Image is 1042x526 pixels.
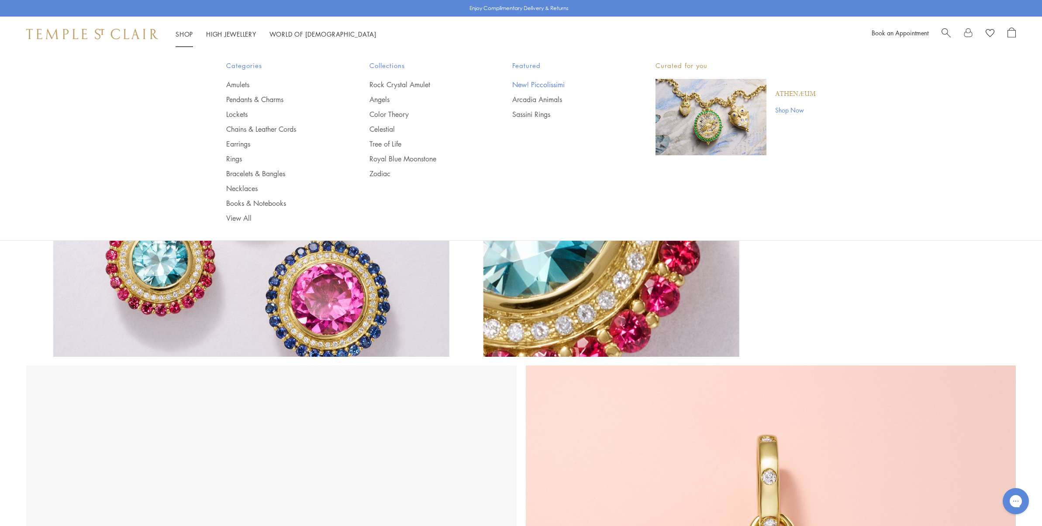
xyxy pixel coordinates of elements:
a: Angels [369,95,478,104]
a: Athenæum [775,89,816,99]
a: Royal Blue Moonstone [369,154,478,164]
span: Featured [512,60,621,71]
a: New! Piccolissimi [512,80,621,89]
a: Books & Notebooks [226,198,335,208]
iframe: Gorgias live chat messenger [998,485,1033,517]
a: Shop Now [775,105,816,115]
a: Sassini Rings [512,109,621,119]
img: Temple St. Clair [26,29,158,39]
a: Earrings [226,139,335,149]
p: Curated for you [656,60,816,71]
a: Arcadia Animals [512,95,621,104]
a: High JewelleryHigh Jewellery [206,30,256,38]
p: Enjoy Complimentary Delivery & Returns [469,4,569,13]
a: Rings [226,154,335,164]
a: Open Shopping Bag [1007,27,1016,41]
span: Collections [369,60,478,71]
a: World of [DEMOGRAPHIC_DATA]World of [DEMOGRAPHIC_DATA] [269,30,376,38]
a: Necklaces [226,184,335,193]
a: Book an Appointment [872,28,928,37]
a: Chains & Leather Cords [226,124,335,134]
a: Zodiac [369,169,478,178]
nav: Main navigation [176,29,376,40]
a: Color Theory [369,109,478,119]
a: Rock Crystal Amulet [369,80,478,89]
a: Pendants & Charms [226,95,335,104]
a: Lockets [226,109,335,119]
a: Bracelets & Bangles [226,169,335,178]
a: View Wishlist [986,27,994,41]
a: Celestial [369,124,478,134]
a: View All [226,213,335,223]
span: Categories [226,60,335,71]
a: Amulets [226,80,335,89]
a: Tree of Life [369,139,478,149]
a: ShopShop [176,30,193,38]
a: Search [942,27,951,41]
